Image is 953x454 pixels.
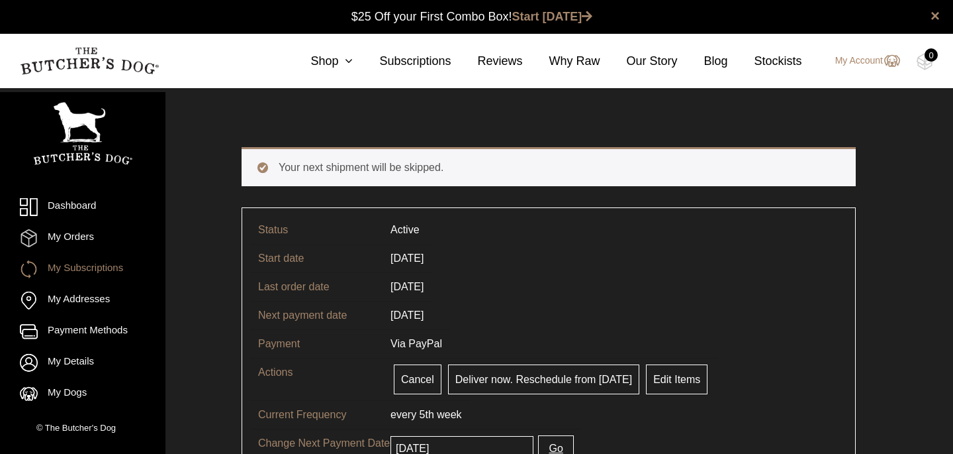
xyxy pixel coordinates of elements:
[242,147,856,186] div: Your next shipment will be skipped.
[250,301,383,329] td: Next payment date
[646,365,707,394] a: Edit Items
[678,52,728,70] a: Blog
[917,53,933,70] img: TBD_Cart-Empty.png
[448,365,639,394] a: Deliver now. Reschedule from [DATE]
[250,216,383,244] td: Status
[383,272,431,301] td: [DATE]
[284,52,353,70] a: Shop
[33,102,132,165] img: TBD_Portrait_Logo_White.png
[20,323,146,341] a: Payment Methods
[390,409,434,420] span: every 5th
[523,52,600,70] a: Why Raw
[250,358,383,400] td: Actions
[390,338,442,349] span: Via PayPal
[20,354,146,372] a: My Details
[925,48,938,62] div: 0
[930,8,940,24] a: close
[20,229,146,247] a: My Orders
[250,272,383,301] td: Last order date
[383,216,428,244] td: Active
[822,53,900,69] a: My Account
[512,10,593,23] a: Start [DATE]
[20,198,146,216] a: Dashboard
[20,292,146,310] a: My Addresses
[728,52,802,70] a: Stockists
[383,244,431,272] td: [DATE]
[353,52,451,70] a: Subscriptions
[20,260,146,278] a: My Subscriptions
[258,435,390,451] p: Change Next Payment Date
[20,385,146,403] a: My Dogs
[383,301,431,329] td: [DATE]
[437,409,461,420] span: week
[600,52,678,70] a: Our Story
[394,365,441,394] a: Cancel
[250,329,383,358] td: Payment
[451,52,522,70] a: Reviews
[258,407,390,423] p: Current Frequency
[250,244,383,272] td: Start date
